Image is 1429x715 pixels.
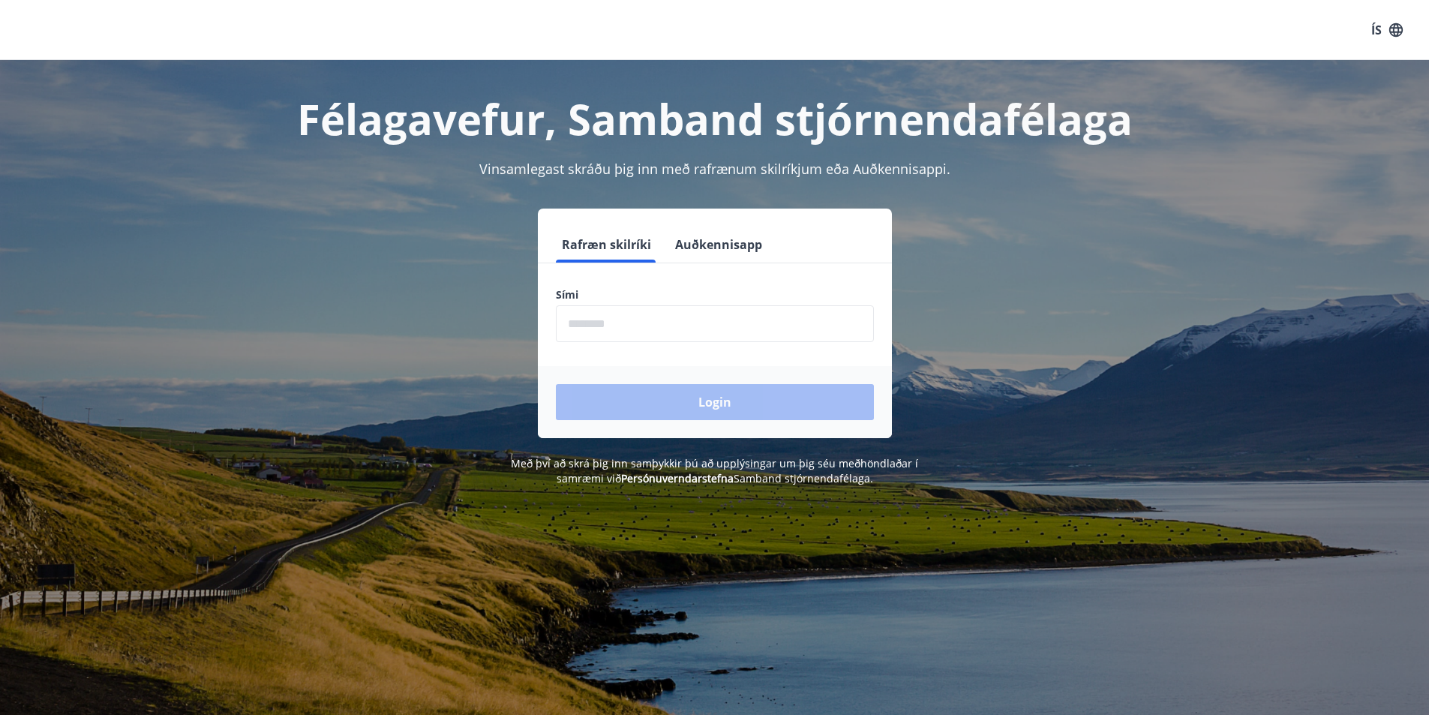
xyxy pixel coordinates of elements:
label: Sími [556,287,874,302]
button: Rafræn skilríki [556,227,657,263]
span: Með því að skrá þig inn samþykkir þú að upplýsingar um þig séu meðhöndlaðar í samræmi við Samband... [511,456,918,485]
h1: Félagavefur, Samband stjórnendafélaga [193,90,1237,147]
button: Auðkennisapp [669,227,768,263]
a: Persónuverndarstefna [621,471,734,485]
button: ÍS [1363,17,1411,44]
span: Vinsamlegast skráðu þig inn með rafrænum skilríkjum eða Auðkennisappi. [479,160,950,178]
